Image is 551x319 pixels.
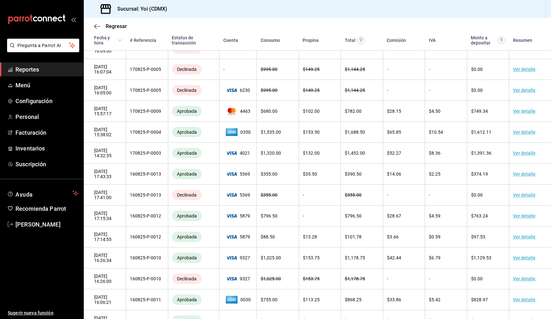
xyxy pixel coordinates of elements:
[429,255,440,260] span: $ 6.79
[172,148,202,158] div: Transacciones cobradas de manera exitosa.
[174,276,199,281] span: Declinada
[126,247,168,268] td: 160825-P-0010
[429,130,443,135] span: $ 10.54
[345,130,365,135] span: $ 1,688.50
[345,38,355,43] div: Total
[383,185,425,206] td: -
[15,81,78,90] span: Menú
[261,255,281,260] span: $ 1,025.00
[429,38,436,43] div: IVA
[15,144,78,153] span: Inventarios
[172,106,202,116] div: Transacciones cobradas de manera exitosa.
[429,109,440,114] span: $ 4.50
[303,234,317,239] span: $ 13.28
[172,169,202,179] div: Transacciones cobradas de manera exitosa.
[387,297,401,302] span: $ 33.86
[387,109,401,114] span: $ 28.15
[345,255,365,260] span: $ 1,178.75
[223,295,253,305] span: 0030
[425,185,467,206] td: -
[126,101,168,122] td: 170825-P-0009
[425,59,467,80] td: -
[15,112,78,121] span: Personal
[174,150,199,156] span: Aprobada
[261,213,277,218] span: $ 796.50
[223,255,253,260] span: 9327
[94,23,127,29] button: Regresar
[15,204,78,213] span: Recomienda Parrot
[174,234,199,239] span: Aprobada
[219,59,257,80] td: -
[387,150,401,156] span: $ 52.27
[130,38,156,43] div: # Referencia
[471,109,488,114] span: $ 749.34
[513,130,536,135] a: Ver detalle
[174,130,199,135] span: Aprobada
[84,268,126,289] td: [DATE] 16:26:00
[84,227,126,247] td: [DATE] 17:14:55
[498,36,505,44] svg: Este es el monto resultante del total pagado menos comisión e IVA. Esta será la parte que se depo...
[345,150,365,156] span: $ 1,452.00
[513,171,536,177] a: Ver detalle
[471,255,491,260] span: $ 1,129.53
[425,80,467,101] td: -
[429,171,440,177] span: $ 2.25
[15,97,78,105] span: Configuración
[261,276,281,281] span: $ 1,025.00
[223,213,253,218] span: 5879
[471,213,488,218] span: $ 763.24
[15,220,78,229] span: [PERSON_NAME]
[261,130,281,135] span: $ 1,535.00
[467,59,509,80] td: $0.00
[303,109,320,114] span: $ 102.00
[84,185,126,206] td: [DATE] 17:41:00
[8,310,78,316] span: Sugerir nueva función
[303,150,320,156] span: $ 132.00
[126,143,168,164] td: 170825-P-0003
[172,274,202,284] div: Transacciones declinadas por el banco emisor. No se hace ningún cargo al tarjetahabiente ni al co...
[513,38,532,43] div: Resumen
[174,88,199,93] span: Declinada
[174,67,199,72] span: Declinada
[174,192,199,198] span: Declinada
[387,234,399,239] span: $ 3.66
[5,47,79,53] a: Pregunta a Parrot AI
[303,255,320,260] span: $ 153.75
[429,297,440,302] span: $ 5.42
[84,247,126,268] td: [DATE] 16:26:34
[15,160,78,169] span: Suscripción
[223,150,253,156] span: 4021
[15,65,78,74] span: Reportes
[387,213,401,218] span: $ 28.67
[303,297,320,302] span: $ 113.25
[471,150,491,156] span: $ 1,391.36
[383,59,425,80] td: -
[261,171,277,177] span: $ 355.00
[429,213,440,218] span: $ 4.59
[17,42,69,49] span: Pregunta a Parrot AI
[84,59,126,80] td: [DATE] 16:07:04
[71,17,76,22] button: open_drawer_menu
[172,295,202,305] div: Transacciones cobradas de manera exitosa.
[467,268,509,289] td: $0.00
[467,185,509,206] td: $0.00
[471,171,488,177] span: $ 374.19
[126,268,168,289] td: 160825-P-0010
[223,171,253,177] span: 5369
[429,234,440,239] span: $ 0.59
[112,5,168,13] h3: Sucursal: Yoi (CDMX)
[172,35,216,45] div: Estatus de transacción
[513,109,536,114] a: Ver detalle
[223,88,253,93] span: 6230
[174,255,199,260] span: Aprobada
[387,38,406,43] div: Comisión
[172,211,202,221] div: Transacciones cobradas de manera exitosa.
[513,234,536,239] a: Ver detalle
[513,213,536,218] a: Ver detalle
[172,64,202,74] div: Transacciones declinadas por el banco emisor. No se hace ningún cargo al tarjetahabiente ni al co...
[84,206,126,227] td: [DATE] 17:15:34
[84,143,126,164] td: [DATE] 14:32:35
[126,289,168,310] td: 160825-P-0011
[357,36,365,44] svg: Este monto equivale al total pagado por el comensal antes de aplicar Comisión e IVA.
[261,38,280,43] div: Consumo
